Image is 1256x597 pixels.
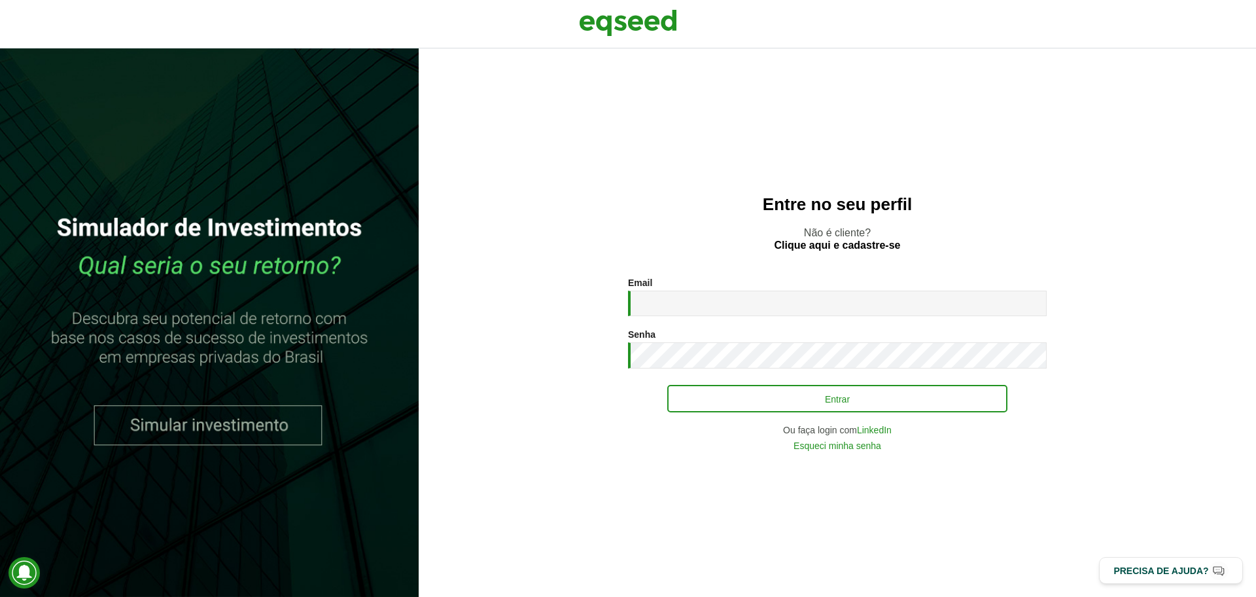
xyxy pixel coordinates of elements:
h2: Entre no seu perfil [445,195,1230,214]
p: Não é cliente? [445,226,1230,251]
label: Senha [628,330,655,339]
a: Clique aqui e cadastre-se [775,240,901,251]
a: Esqueci minha senha [794,441,881,450]
button: Entrar [667,385,1007,412]
div: Ou faça login com [628,425,1047,435]
img: EqSeed Logo [579,7,677,39]
label: Email [628,278,652,287]
a: LinkedIn [857,425,892,435]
